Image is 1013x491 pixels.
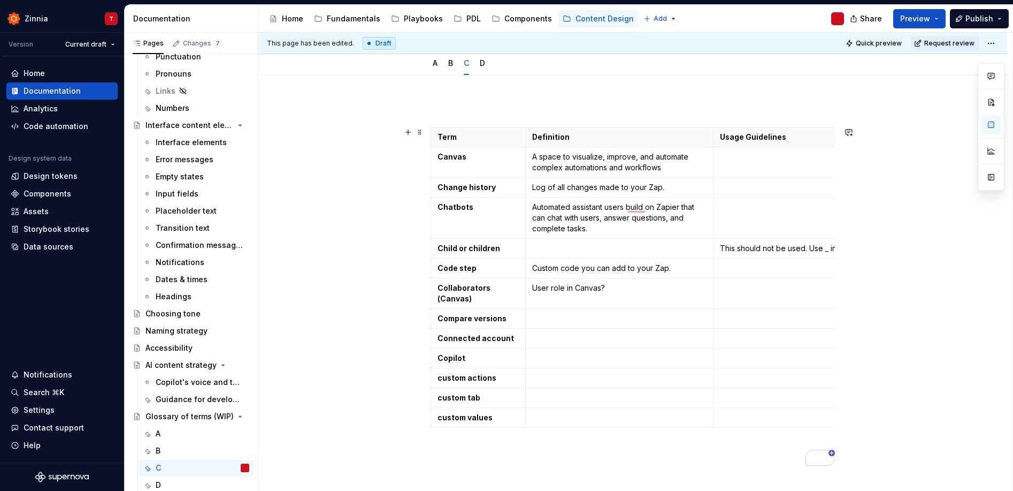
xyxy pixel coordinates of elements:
[139,82,254,100] a: Links
[480,58,485,67] a: D
[156,51,201,62] div: Punctuation
[438,152,466,161] strong: Canvas
[139,459,254,477] a: C
[24,224,89,235] div: Storybook stories
[6,419,118,436] button: Contact support
[24,405,55,416] div: Settings
[156,69,191,79] div: Pronouns
[139,425,254,442] a: A
[438,183,496,192] strong: Change history
[35,472,89,482] svg: Supernova Logo
[156,223,210,233] div: Transition text
[139,442,254,459] a: B
[25,13,48,24] div: Zinnia
[24,206,49,217] div: Assets
[464,58,469,67] a: C
[433,58,438,67] a: A
[327,13,380,24] div: Fundamentals
[438,393,480,402] strong: custom tab
[156,206,217,216] div: Placeholder text
[156,257,204,268] div: Notifications
[387,10,447,27] a: Playbooks
[128,357,254,374] a: AI content strategy
[532,132,707,142] p: Definition
[109,14,113,23] div: T
[438,413,493,422] strong: custom values
[6,118,118,135] a: Code automation
[431,101,835,458] div: To enrich screen reader interactions, please activate Accessibility in Grammarly extension settings
[6,366,118,383] button: Notifications
[156,86,175,96] div: Links
[156,103,189,114] div: Numbers
[9,40,33,49] div: Version
[65,40,106,49] span: Current draft
[183,39,222,48] div: Changes
[139,48,254,65] a: Punctuation
[139,185,254,202] a: Input fields
[145,326,208,336] div: Naming strategy
[156,428,160,439] div: A
[156,445,160,456] div: B
[156,188,198,199] div: Input fields
[24,171,78,182] div: Design tokens
[438,373,496,382] strong: custom actions
[504,13,552,24] div: Components
[156,240,244,251] div: Confirmation messages
[845,9,889,28] button: Share
[950,9,1009,28] button: Publish
[128,339,254,357] a: Accessibility
[466,13,481,24] div: PDL
[640,11,680,26] button: Add
[532,182,707,193] p: Log of all changes made to your Zap.
[2,7,122,30] button: ZinniaT
[654,14,667,23] span: Add
[438,334,514,343] strong: Connected account
[128,322,254,339] a: Naming strategy
[139,288,254,305] a: Headings
[6,168,118,185] a: Design tokens
[924,39,974,48] span: Request review
[532,152,707,173] p: A space to visualize, improve, and automate complex automations and workflows
[404,13,443,24] div: Playbooks
[128,117,254,134] a: Interface content elements
[7,12,20,25] img: 45b30344-6175-44f5-928b-e1fa7fb9357c.png
[24,121,88,132] div: Code automation
[128,408,254,425] a: Glossary of terms (WIP)
[265,10,308,27] a: Home
[893,9,946,28] button: Preview
[24,86,81,96] div: Documentation
[449,10,485,27] a: PDL
[265,8,638,29] div: Page tree
[438,263,477,273] strong: Code step
[6,82,118,100] a: Documentation
[6,100,118,117] a: Analytics
[6,65,118,82] a: Home
[282,13,303,24] div: Home
[911,36,979,51] button: Request review
[532,263,707,274] p: Custom code you can add to your Zap.
[213,39,222,48] span: 7
[860,13,882,24] span: Share
[139,65,254,82] a: Pronouns
[438,314,506,323] strong: Compare versions
[139,237,254,254] a: Confirmation messages
[6,203,118,220] a: Assets
[156,154,213,165] div: Error messages
[156,291,191,302] div: Headings
[156,171,204,182] div: Empty states
[24,387,64,398] div: Search ⌘K
[6,221,118,238] a: Storybook stories
[156,480,161,490] div: D
[24,241,73,252] div: Data sources
[900,13,930,24] span: Preview
[139,271,254,288] a: Dates & times
[363,37,396,50] div: Draft
[310,10,385,27] a: Fundamentals
[139,202,254,220] a: Placeholder text
[156,463,161,473] div: C
[128,305,254,322] a: Choosing tone
[6,384,118,401] button: Search ⌘K
[9,154,72,163] div: Design system data
[156,137,227,148] div: Interface elements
